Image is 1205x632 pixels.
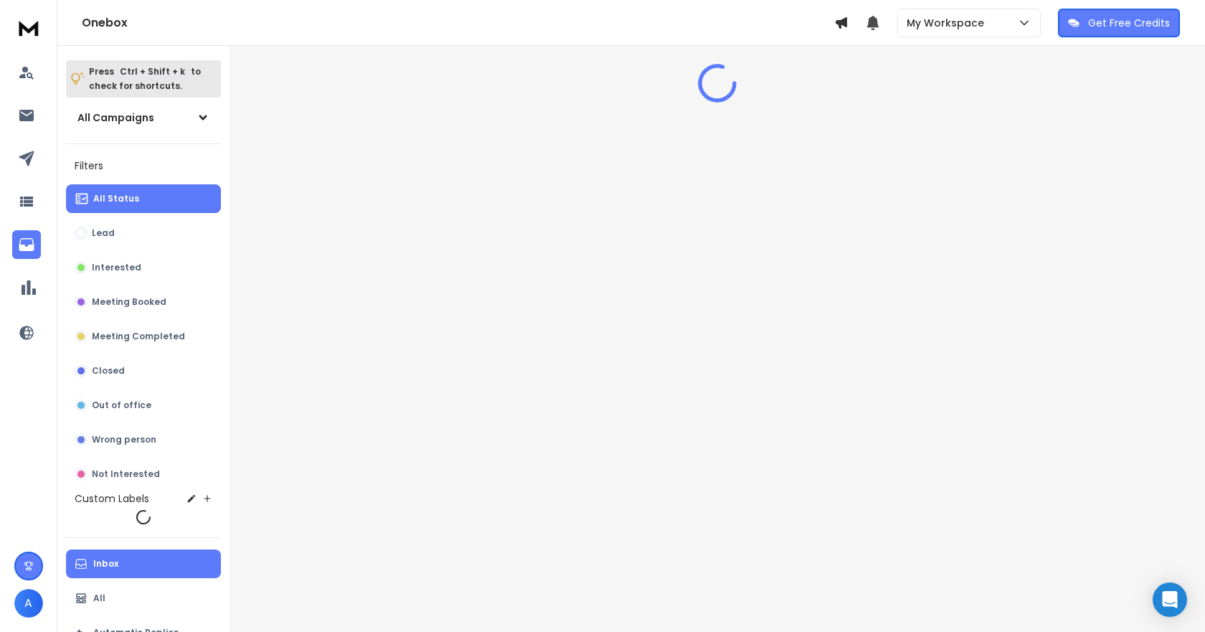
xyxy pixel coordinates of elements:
[14,589,43,618] button: A
[66,322,221,351] button: Meeting Completed
[92,262,141,273] p: Interested
[907,16,990,30] p: My Workspace
[93,593,105,604] p: All
[66,288,221,316] button: Meeting Booked
[92,365,125,377] p: Closed
[93,193,139,204] p: All Status
[66,156,221,176] h3: Filters
[66,184,221,213] button: All Status
[77,110,154,125] h1: All Campaigns
[92,434,156,445] p: Wrong person
[75,491,149,506] h3: Custom Labels
[66,584,221,613] button: All
[92,468,160,480] p: Not Interested
[92,400,151,411] p: Out of office
[66,253,221,282] button: Interested
[92,331,185,342] p: Meeting Completed
[118,63,187,80] span: Ctrl + Shift + k
[82,14,834,32] h1: Onebox
[92,227,115,239] p: Lead
[66,219,221,247] button: Lead
[66,103,221,132] button: All Campaigns
[93,558,118,570] p: Inbox
[66,391,221,420] button: Out of office
[1058,9,1180,37] button: Get Free Credits
[14,14,43,41] img: logo
[92,296,166,308] p: Meeting Booked
[66,425,221,454] button: Wrong person
[66,550,221,578] button: Inbox
[89,65,201,93] p: Press to check for shortcuts.
[66,460,221,489] button: Not Interested
[1153,583,1187,617] div: Open Intercom Messenger
[66,357,221,385] button: Closed
[1088,16,1170,30] p: Get Free Credits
